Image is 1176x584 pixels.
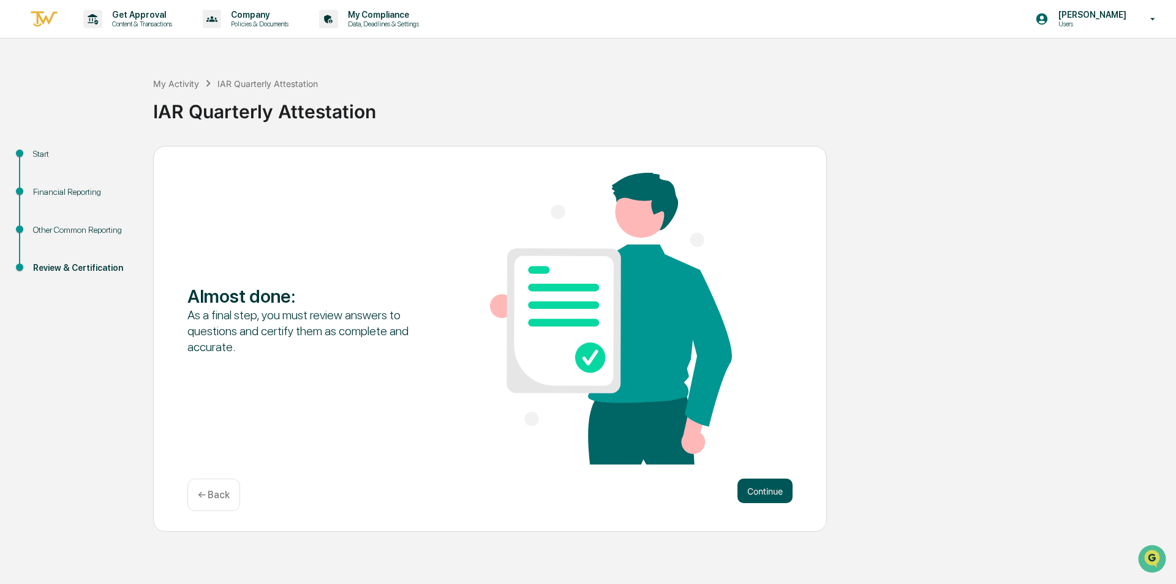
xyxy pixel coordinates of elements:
[153,78,199,89] div: My Activity
[187,307,429,355] div: As a final step, you must review answers to questions and certify them as complete and accurate.
[217,78,318,89] div: IAR Quarterly Attestation
[208,97,223,112] button: Start new chat
[187,285,429,307] div: Almost done :
[221,10,295,20] p: Company
[12,156,22,165] div: 🖐️
[102,20,178,28] p: Content & Transactions
[33,148,134,161] div: Start
[102,10,178,20] p: Get Approval
[1049,20,1133,28] p: Users
[24,178,77,190] span: Data Lookup
[1137,544,1170,577] iframe: Open customer support
[7,150,84,172] a: 🖐️Preclearance
[1049,10,1133,20] p: [PERSON_NAME]
[33,224,134,237] div: Other Common Reporting
[12,94,34,116] img: 1746055101610-c473b297-6a78-478c-a979-82029cc54cd1
[12,179,22,189] div: 🔎
[198,489,230,501] p: ← Back
[29,9,59,29] img: logo
[153,91,1170,123] div: IAR Quarterly Attestation
[86,207,148,217] a: Powered byPylon
[737,479,793,503] button: Continue
[24,154,79,167] span: Preclearance
[89,156,99,165] div: 🗄️
[33,262,134,275] div: Review & Certification
[490,173,732,465] img: Almost done
[84,150,157,172] a: 🗄️Attestations
[42,106,155,116] div: We're available if you need us!
[7,173,82,195] a: 🔎Data Lookup
[33,186,134,199] div: Financial Reporting
[221,20,295,28] p: Policies & Documents
[12,26,223,45] p: How can we help?
[338,20,425,28] p: Data, Deadlines & Settings
[101,154,152,167] span: Attestations
[42,94,201,106] div: Start new chat
[122,208,148,217] span: Pylon
[338,10,425,20] p: My Compliance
